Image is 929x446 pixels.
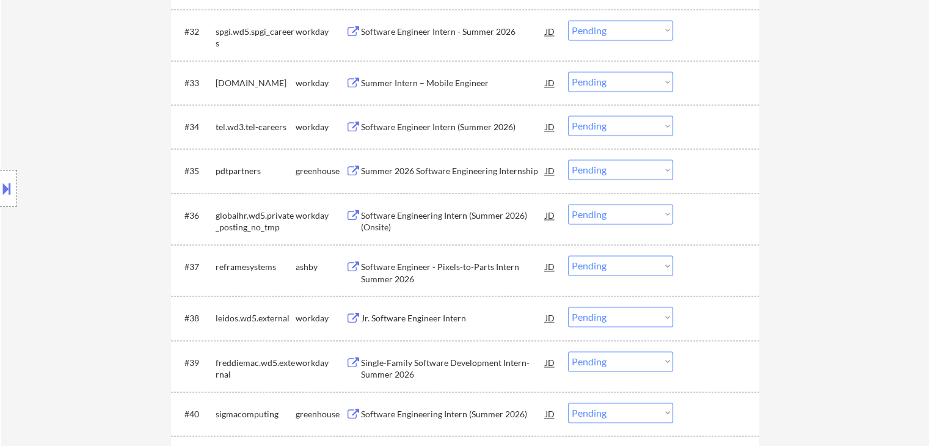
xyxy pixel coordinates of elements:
[296,26,346,38] div: workday
[544,71,556,93] div: JD
[544,307,556,329] div: JD
[296,165,346,177] div: greenhouse
[216,121,296,133] div: tel.wd3.tel-careers
[296,261,346,273] div: ashby
[361,261,545,285] div: Software Engineer - Pixels-to-Parts Intern Summer 2026
[361,408,545,420] div: Software Engineering Intern (Summer 2026)
[296,77,346,89] div: workday
[544,351,556,373] div: JD
[544,115,556,137] div: JD
[361,210,545,233] div: Software Engineering Intern (Summer 2026) (Onsite)
[216,312,296,324] div: leidos.wd5.external
[216,210,296,233] div: globalhr.wd5.private_posting_no_tmp
[361,165,545,177] div: Summer 2026 Software Engineering Internship
[296,210,346,222] div: workday
[361,312,545,324] div: Jr. Software Engineer Intern
[296,408,346,420] div: greenhouse
[184,26,206,38] div: #32
[216,261,296,273] div: reframesystems
[544,159,556,181] div: JD
[296,121,346,133] div: workday
[296,312,346,324] div: workday
[216,357,296,381] div: freddiemac.wd5.external
[361,26,545,38] div: Software Engineer Intern - Summer 2026
[361,121,545,133] div: Software Engineer Intern (Summer 2026)
[216,408,296,420] div: sigmacomputing
[544,204,556,226] div: JD
[361,77,545,89] div: Summer Intern – Mobile Engineer
[216,26,296,49] div: spgi.wd5.spgi_careers
[184,357,206,369] div: #39
[184,408,206,420] div: #40
[544,403,556,425] div: JD
[216,77,296,89] div: [DOMAIN_NAME]
[216,165,296,177] div: pdtpartners
[544,20,556,42] div: JD
[544,255,556,277] div: JD
[361,357,545,381] div: Single-Family Software Development Intern- Summer 2026
[184,312,206,324] div: #38
[296,357,346,369] div: workday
